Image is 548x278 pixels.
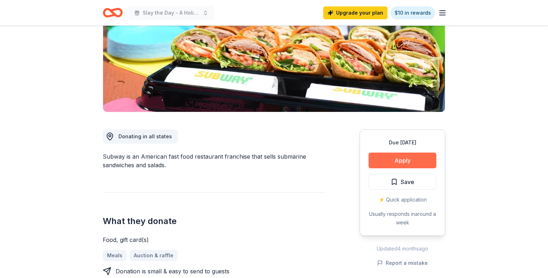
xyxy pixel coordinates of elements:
button: Save [369,174,436,190]
div: Usually responds in around a week [369,210,436,227]
div: Updated 4 months ago [360,244,445,253]
span: Save [401,177,414,187]
div: Food, gift card(s) [103,235,325,244]
div: Donation is small & easy to send to guests [116,267,229,275]
a: Auction & raffle [130,250,178,261]
div: Due [DATE] [369,138,436,147]
div: ⚡️ Quick application [369,195,436,204]
a: Meals [103,250,127,261]
a: Upgrade your plan [323,6,387,19]
a: Home [103,4,123,21]
a: $10 in rewards [390,6,435,19]
button: Apply [369,153,436,168]
button: Report a mistake [377,259,428,267]
h2: What they donate [103,215,325,227]
span: Slay the Day - A Holiday Experience [143,9,200,17]
span: Donating in all states [118,133,172,139]
div: Subway is an American fast food restaurant franchise that sells submarine sandwiches and salads. [103,152,325,169]
button: Slay the Day - A Holiday Experience [128,6,214,20]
